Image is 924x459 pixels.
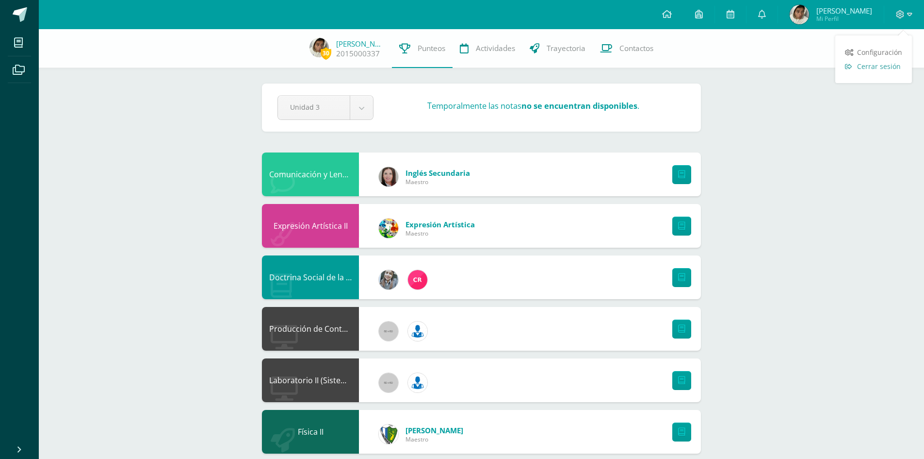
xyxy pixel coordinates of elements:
[336,39,385,49] a: [PERSON_NAME]
[405,435,463,443] span: Maestro
[816,6,872,16] span: [PERSON_NAME]
[262,255,359,299] div: Doctrina Social de la Iglesia
[405,425,463,435] span: [PERSON_NAME]
[408,373,427,392] img: 6ed6846fa57649245178fca9fc9a58dd.png
[547,43,585,53] span: Trayectoria
[379,219,398,238] img: 159e24a6ecedfdf8f489544946a573f0.png
[816,15,872,23] span: Mi Perfil
[278,96,373,119] a: Unidad 3
[453,29,522,68] a: Actividades
[593,29,661,68] a: Contactos
[857,48,902,57] span: Configuración
[262,153,359,196] div: Comunicación y Lenguaje L3 Inglés
[379,270,398,289] img: cba4c69ace659ae4cf02a5761d9a2473.png
[309,38,329,57] img: 4dfe3dea92f6d6ca13907aa9b8b83246.png
[392,29,453,68] a: Punteos
[835,45,912,59] a: Configuración
[379,322,398,341] img: 60x60
[336,49,380,59] a: 2015000337
[408,270,427,289] img: 866c3f3dc5f3efb798120d7ad13644d9.png
[619,43,653,53] span: Contactos
[408,322,427,341] img: 6ed6846fa57649245178fca9fc9a58dd.png
[405,178,470,186] span: Maestro
[521,100,637,111] strong: no se encuentran disponibles
[262,410,359,454] div: Física II
[427,100,639,111] h3: Temporalmente las notas .
[405,229,475,238] span: Maestro
[418,43,445,53] span: Punteos
[321,47,331,59] span: 30
[262,358,359,402] div: Laboratorio II (Sistema Operativo Macintoch)
[476,43,515,53] span: Actividades
[522,29,593,68] a: Trayectoria
[405,168,470,178] span: Inglés Secundaria
[262,307,359,351] div: Producción de Contenidos Digitales
[835,59,912,73] a: Cerrar sesión
[379,373,398,392] img: 60x60
[379,167,398,187] img: 8af0450cf43d44e38c4a1497329761f3.png
[290,96,338,119] span: Unidad 3
[262,204,359,248] div: Expresión Artística II
[405,220,475,229] span: Expresión Artística
[790,5,809,24] img: 4dfe3dea92f6d6ca13907aa9b8b83246.png
[379,425,398,444] img: d7d6d148f6dec277cbaab50fee73caa7.png
[857,62,901,71] span: Cerrar sesión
